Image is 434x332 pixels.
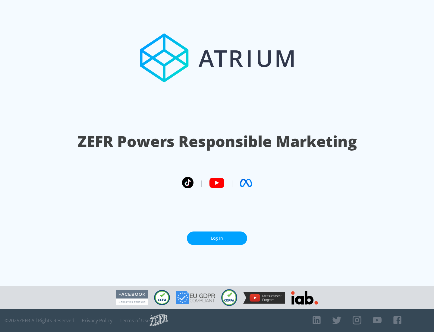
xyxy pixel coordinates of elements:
img: GDPR Compliant [176,291,215,304]
span: | [230,178,234,187]
img: COPPA Compliant [221,289,237,306]
h1: ZEFR Powers Responsible Marketing [77,131,357,152]
a: Terms of Use [120,318,150,324]
a: Privacy Policy [82,318,112,324]
img: IAB [291,291,318,305]
span: © 2025 ZEFR All Rights Reserved [5,318,74,324]
img: YouTube Measurement Program [243,292,285,304]
img: CCPA Compliant [154,290,170,305]
a: Log In [187,231,247,245]
span: | [200,178,203,187]
img: Facebook Marketing Partner [116,290,148,305]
